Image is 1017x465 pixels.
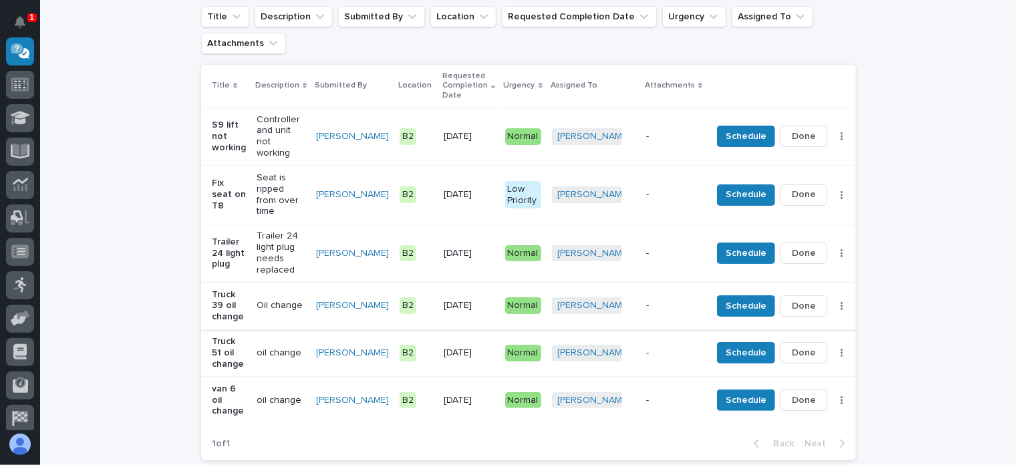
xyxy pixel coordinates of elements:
[257,347,305,359] p: oil change
[717,184,775,206] button: Schedule
[442,69,488,103] p: Requested Completion Date
[726,245,766,261] span: Schedule
[316,347,389,359] a: [PERSON_NAME]
[212,383,246,417] p: van 6 oil change
[430,6,496,27] button: Location
[201,428,241,460] p: 1 of 1
[557,248,630,259] a: [PERSON_NAME]
[212,178,246,211] p: Fix seat on T8
[717,243,775,264] button: Schedule
[212,289,246,323] p: Truck 39 oil change
[726,186,766,202] span: Schedule
[662,6,726,27] button: Urgency
[444,395,494,406] p: [DATE]
[505,392,541,409] div: Normal
[743,438,799,450] button: Back
[444,347,494,359] p: [DATE]
[398,78,432,93] p: Location
[444,300,494,311] p: [DATE]
[792,128,816,144] span: Done
[6,8,34,36] button: Notifications
[765,438,794,450] span: Back
[255,78,299,93] p: Description
[726,298,766,314] span: Schedule
[212,237,246,270] p: Trailer 24 light plug
[257,172,305,217] p: Seat is ripped from over time
[551,78,597,93] p: Assigned To
[400,245,416,262] div: B2
[792,186,816,202] span: Done
[646,248,701,259] p: -
[201,377,873,424] tr: van 6 oil changeoil change[PERSON_NAME] B2[DATE]Normal[PERSON_NAME] -ScheduleDone
[400,392,416,409] div: B2
[646,395,701,406] p: -
[792,298,816,314] span: Done
[646,300,701,311] p: -
[257,300,305,311] p: Oil change
[201,283,873,330] tr: Truck 39 oil changeOil change[PERSON_NAME] B2[DATE]Normal[PERSON_NAME] -ScheduleDone
[212,78,230,93] p: Title
[201,224,873,282] tr: Trailer 24 light plugTrailer 24 light plug needs replaced[PERSON_NAME] B2[DATE]Normal[PERSON_NAME...
[792,392,816,408] span: Done
[400,128,416,145] div: B2
[504,78,535,93] p: Urgency
[444,248,494,259] p: [DATE]
[780,184,827,206] button: Done
[717,126,775,147] button: Schedule
[646,131,701,142] p: -
[400,186,416,203] div: B2
[444,131,494,142] p: [DATE]
[505,245,541,262] div: Normal
[805,438,834,450] span: Next
[201,33,286,54] button: Attachments
[780,390,827,411] button: Done
[505,345,541,361] div: Normal
[255,6,333,27] button: Description
[257,230,305,275] p: Trailer 24 light plug needs replaced
[201,166,873,224] tr: Fix seat on T8Seat is ripped from over time[PERSON_NAME] B2[DATE]Low Priority[PERSON_NAME] -Sched...
[726,128,766,144] span: Schedule
[502,6,657,27] button: Requested Completion Date
[646,347,701,359] p: -
[17,16,34,37] div: Notifications1
[557,189,630,200] a: [PERSON_NAME]
[780,295,827,317] button: Done
[792,245,816,261] span: Done
[444,189,494,200] p: [DATE]
[316,248,389,259] a: [PERSON_NAME]
[316,300,389,311] a: [PERSON_NAME]
[792,345,816,361] span: Done
[29,13,34,22] p: 1
[212,120,246,153] p: S9 lift not working
[212,336,246,369] p: Truck 51 oil change
[316,131,389,142] a: [PERSON_NAME]
[717,342,775,363] button: Schedule
[645,78,695,93] p: Attachments
[557,300,630,311] a: [PERSON_NAME]
[315,78,367,93] p: Submitted By
[201,329,873,377] tr: Truck 51 oil changeoil change[PERSON_NAME] B2[DATE]Normal[PERSON_NAME] -ScheduleDone
[316,395,389,406] a: [PERSON_NAME]
[505,181,541,209] div: Low Priority
[257,114,305,159] p: Controller and unit not working
[316,189,389,200] a: [PERSON_NAME]
[6,430,34,458] button: users-avatar
[732,6,813,27] button: Assigned To
[646,189,701,200] p: -
[557,347,630,359] a: [PERSON_NAME]
[505,297,541,314] div: Normal
[726,392,766,408] span: Schedule
[780,342,827,363] button: Done
[505,128,541,145] div: Normal
[201,107,873,165] tr: S9 lift not workingController and unit not working[PERSON_NAME] B2[DATE]Normal[PERSON_NAME] -Sche...
[780,126,827,147] button: Done
[400,345,416,361] div: B2
[717,390,775,411] button: Schedule
[717,295,775,317] button: Schedule
[338,6,425,27] button: Submitted By
[557,395,630,406] a: [PERSON_NAME]
[400,297,416,314] div: B2
[557,131,630,142] a: [PERSON_NAME]
[726,345,766,361] span: Schedule
[201,6,249,27] button: Title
